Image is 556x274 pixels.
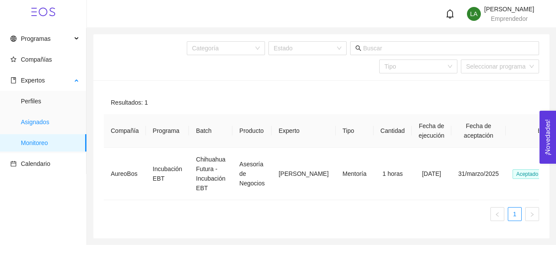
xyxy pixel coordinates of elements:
[491,15,528,22] span: Emprendedor
[21,160,50,167] span: Calendario
[355,45,361,51] span: search
[232,148,271,200] td: Asesoría de Negocios
[271,148,335,200] td: [PERSON_NAME]
[336,114,374,148] th: Tipo
[530,212,535,217] span: right
[525,207,539,221] li: Página siguiente
[495,212,500,217] span: left
[451,148,506,200] td: 31/marzo/2025
[374,114,412,148] th: Cantidad
[21,56,52,63] span: Compañías
[484,6,534,13] span: [PERSON_NAME]
[21,77,45,84] span: Expertos
[508,208,521,221] a: 1
[470,7,477,21] span: LA
[10,36,17,42] span: global
[104,91,539,114] div: Resultados: 1
[189,148,232,200] td: Chihuahua Futura - Incubación EBT
[363,43,534,53] input: Buscar
[374,148,412,200] td: 1 horas
[146,114,189,148] th: Programa
[508,207,522,221] li: 1
[445,9,455,19] span: bell
[21,134,79,152] span: Monitoreo
[104,114,146,148] th: Compañía
[271,114,335,148] th: Experto
[490,207,504,221] button: left
[451,114,506,148] th: Fecha de aceptación
[21,35,50,42] span: Programas
[412,114,451,148] th: Fecha de ejecución
[539,111,556,164] button: Open Feedback Widget
[336,148,374,200] td: Mentoría
[10,77,17,83] span: book
[490,207,504,221] li: Página anterior
[412,148,451,200] td: [DATE]
[146,148,189,200] td: Incubación EBT
[232,114,271,148] th: Producto
[10,56,17,63] span: star
[10,161,17,167] span: calendar
[104,148,146,200] td: AureoBos
[21,113,79,131] span: Asignados
[21,92,79,110] span: Perfiles
[525,207,539,221] button: right
[189,114,232,148] th: Batch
